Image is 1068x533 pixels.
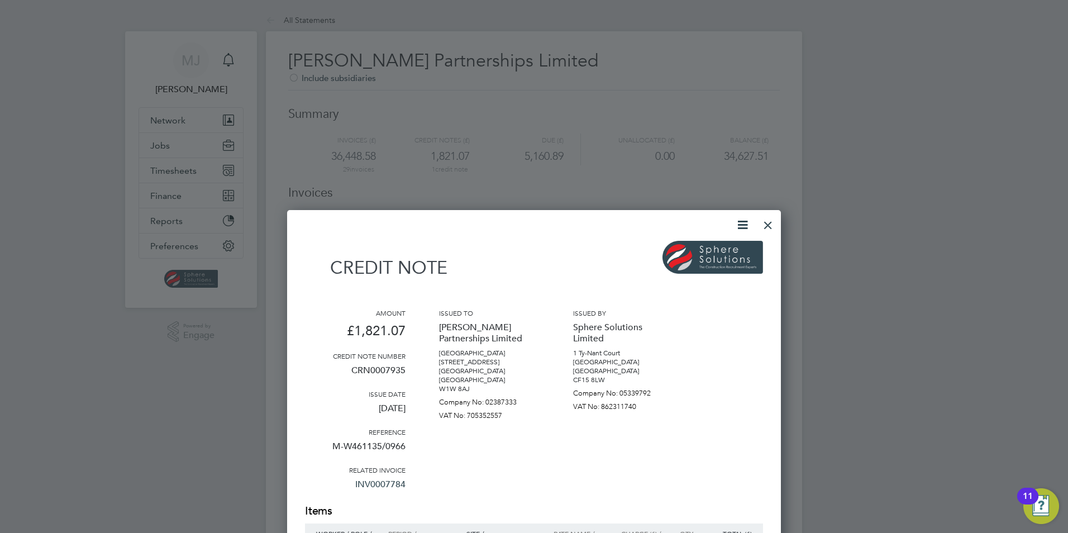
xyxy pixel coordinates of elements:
[305,360,406,389] p: CRN0007935
[439,317,540,349] p: [PERSON_NAME] Partnerships Limited
[305,398,406,427] p: [DATE]
[439,358,540,367] p: [STREET_ADDRESS]
[439,308,540,317] h3: Issued to
[439,384,540,393] p: W1W 8AJ
[305,503,763,519] h2: Items
[573,384,674,398] p: Company No: 05339792
[573,317,674,349] p: Sphere Solutions Limited
[305,317,406,351] p: £1,821.07
[573,398,674,411] p: VAT No: 862311740
[573,308,674,317] h3: Issued by
[573,367,674,375] p: [GEOGRAPHIC_DATA]
[1023,496,1033,511] div: 11
[439,375,540,384] p: [GEOGRAPHIC_DATA]
[355,474,406,503] a: INV0007784
[662,241,763,274] img: spheresolutions-logo-remittance.png
[573,349,674,358] p: 1 Ty-Nant Court
[305,389,406,398] h3: Issue date
[305,465,406,474] h3: Related invoice
[573,358,674,367] p: [GEOGRAPHIC_DATA]
[573,375,674,384] p: CF15 8LW
[305,351,406,360] h3: Credit note number
[1023,488,1059,524] button: Open Resource Center, 11 new notifications
[439,367,540,375] p: [GEOGRAPHIC_DATA]
[439,393,540,407] p: Company No: 02387333
[305,427,406,436] h3: Reference
[439,349,540,358] p: [GEOGRAPHIC_DATA]
[305,257,447,278] h1: Credit note
[439,407,540,420] p: VAT No: 705352557
[305,308,406,317] h3: Amount
[305,436,406,465] p: M-W461135/0966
